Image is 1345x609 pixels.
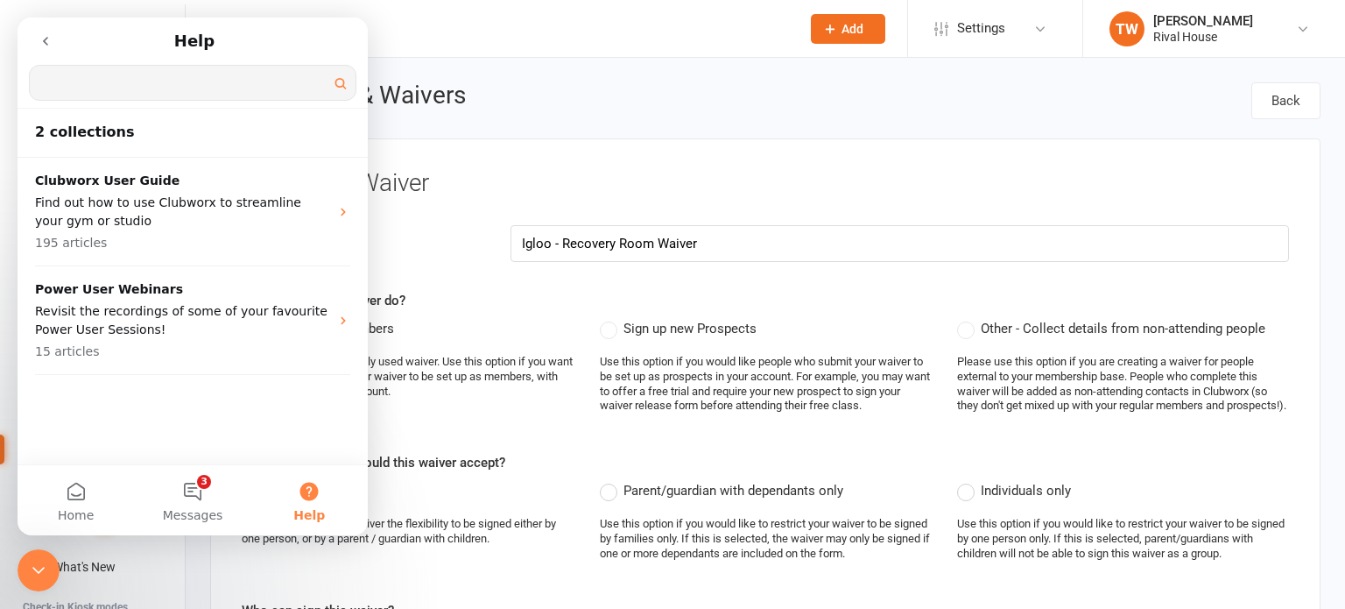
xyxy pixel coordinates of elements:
span: Other - Collect details from non-attending people [981,318,1265,336]
span: Settings [957,9,1005,48]
div: This option gives your waiver the flexibility to be signed either by one person, or by a parent /... [242,517,574,547]
input: Search... [230,17,788,41]
span: 15 articles [18,325,81,343]
span: 195 articles [18,216,89,235]
h3: About this Waiver [242,170,1289,197]
p: Revisit the recordings of some of your favourite Power User Sessions! [18,285,312,322]
div: Use this option if you would like people who submit your waiver to be set up as prospects in your... [600,355,932,414]
div: Use this option if you would like to restrict your waiver to be signed by one person only. If thi... [957,517,1289,562]
iframe: Intercom live chat [18,18,368,535]
a: What's New [23,548,185,587]
span: Individuals only [981,480,1071,499]
button: Help [234,448,350,518]
span: Sign up new Prospects [623,318,757,336]
div: Rival House [1153,29,1253,45]
span: Home [40,492,76,504]
span: Help [276,492,307,504]
button: Messages [116,448,233,518]
h2: 2 collections [18,104,333,125]
iframe: Intercom live chat [18,549,60,591]
p: Find out how to use Clubworx to streamline your gym or studio [18,176,312,213]
label: How many people should this waiver accept? [242,452,505,473]
div: TW [1109,11,1144,46]
span: Add [842,22,863,36]
span: Parent/guardian with dependants only [623,480,843,499]
a: Back [1251,82,1320,119]
div: Please use this option if you are creating a waiver for people external to your membership base. ... [957,355,1289,414]
div: This is the most commonly used waiver. Use this option if you want people who complete your waive... [242,355,574,400]
p: Power User Webinars [18,263,312,281]
div: [PERSON_NAME] [1153,13,1253,29]
button: Add [811,14,885,44]
span: Messages [145,492,206,504]
div: What's New [53,560,116,574]
p: Clubworx User Guide [18,154,312,173]
div: Use this option if you would like to restrict your waiver to be signed by families only. If this ... [600,517,932,562]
